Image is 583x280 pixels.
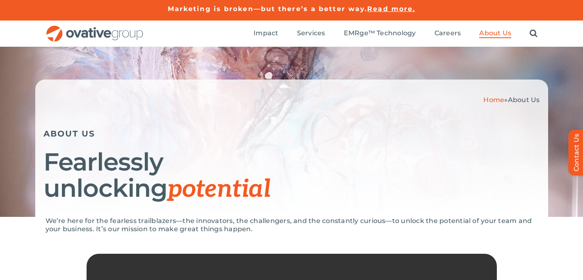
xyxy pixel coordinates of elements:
a: Impact [254,29,278,38]
span: Services [297,29,325,37]
span: potential [167,175,270,204]
span: Careers [434,29,461,37]
span: About Us [479,29,511,37]
span: EMRge™ Technology [344,29,416,37]
a: OG_Full_horizontal_RGB [46,25,144,32]
a: Services [297,29,325,38]
a: Marketing is broken—but there’s a better way. [168,5,368,13]
h5: ABOUT US [43,129,540,139]
p: We’re here for the fearless trailblazers—the innovators, the challengers, and the constantly curi... [46,217,538,233]
span: About Us [508,96,540,104]
a: EMRge™ Technology [344,29,416,38]
a: Read more. [367,5,415,13]
nav: Menu [254,20,537,47]
a: Search [530,29,537,38]
span: Impact [254,29,278,37]
a: About Us [479,29,511,38]
span: » [483,96,540,104]
a: Careers [434,29,461,38]
h1: Fearlessly unlocking [43,149,540,203]
a: Home [483,96,504,104]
